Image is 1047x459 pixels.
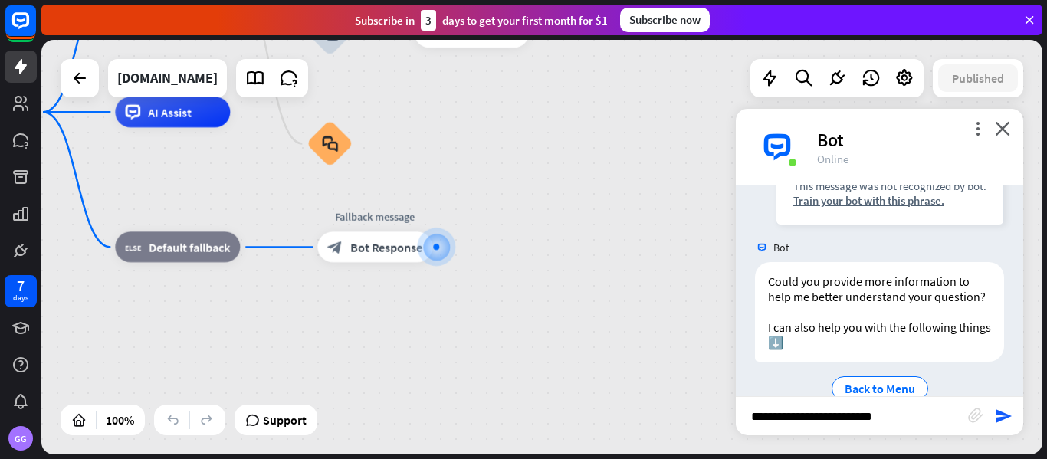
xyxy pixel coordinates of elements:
i: block_attachment [968,408,983,423]
span: Bot [773,241,789,254]
span: Back to Menu [845,381,915,396]
div: GG [8,426,33,451]
i: block_fallback [125,240,141,255]
button: Published [938,64,1018,92]
div: This message was not recognized by bot. [793,179,986,193]
i: close [995,121,1010,136]
div: days [13,293,28,303]
i: block_faq [322,136,338,152]
span: Default fallback [149,240,230,255]
div: Subscribe in days to get your first month for $1 [355,10,608,31]
span: Bot Response [350,240,422,255]
i: send [994,407,1013,425]
div: Online [817,152,1005,166]
div: Bot [817,128,1005,152]
div: Subscribe now [620,8,710,32]
div: Train your bot with this phrase. [793,193,986,208]
i: more_vert [970,121,985,136]
div: Could you provide more information to help me better understand your question? I can also help yo... [755,262,1004,362]
i: block_bot_response [327,240,343,255]
div: 3 [421,10,436,31]
a: 7 days [5,275,37,307]
span: AI Assist [148,104,192,120]
button: Open LiveChat chat widget [12,6,58,52]
div: Fallback message [306,209,444,225]
span: Support [263,408,307,432]
div: powerofdreams.net [117,59,218,97]
div: 100% [101,408,139,432]
div: 7 [17,279,25,293]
